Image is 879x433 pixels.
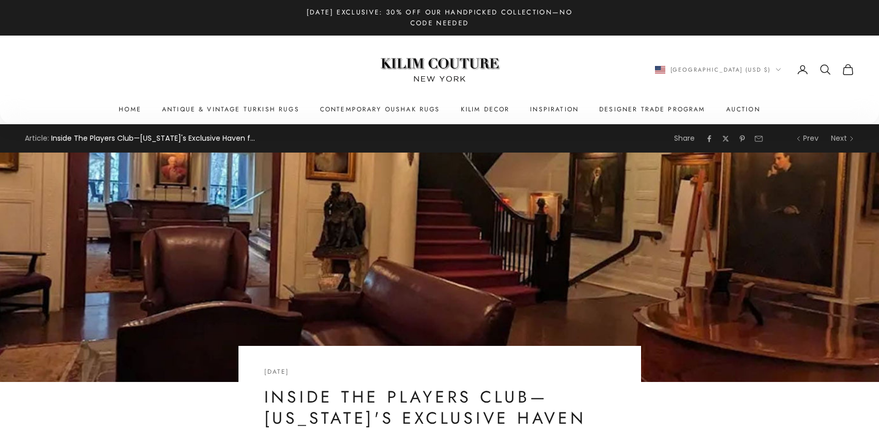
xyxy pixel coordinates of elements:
summary: Kilim Decor [461,104,510,114]
p: [DATE] Exclusive: 30% Off Our Handpicked Collection—No Code Needed [295,7,584,29]
span: Share [674,132,695,144]
span: Inside The Players Club—[US_STATE]'s Exclusive Haven for Artists, Performers, and Art Lovers [51,132,258,144]
a: Share on Pinterest [738,135,746,143]
span: [GEOGRAPHIC_DATA] (USD $) [670,65,771,74]
a: Antique & Vintage Turkish Rugs [162,104,299,114]
a: Inspiration [530,104,579,114]
a: Share on Facebook [705,135,713,143]
a: Contemporary Oushak Rugs [320,104,440,114]
a: Designer Trade Program [599,104,706,114]
a: Prev [796,132,819,144]
nav: Secondary navigation [655,63,855,76]
span: Article: [25,132,49,144]
a: Share by email [755,135,763,143]
a: Share on Twitter [722,135,730,143]
button: Change country or currency [655,65,781,74]
a: Auction [726,104,760,114]
nav: Primary navigation [25,104,854,114]
a: Next [831,132,854,144]
time: [DATE] [264,367,290,376]
a: Home [119,104,141,114]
